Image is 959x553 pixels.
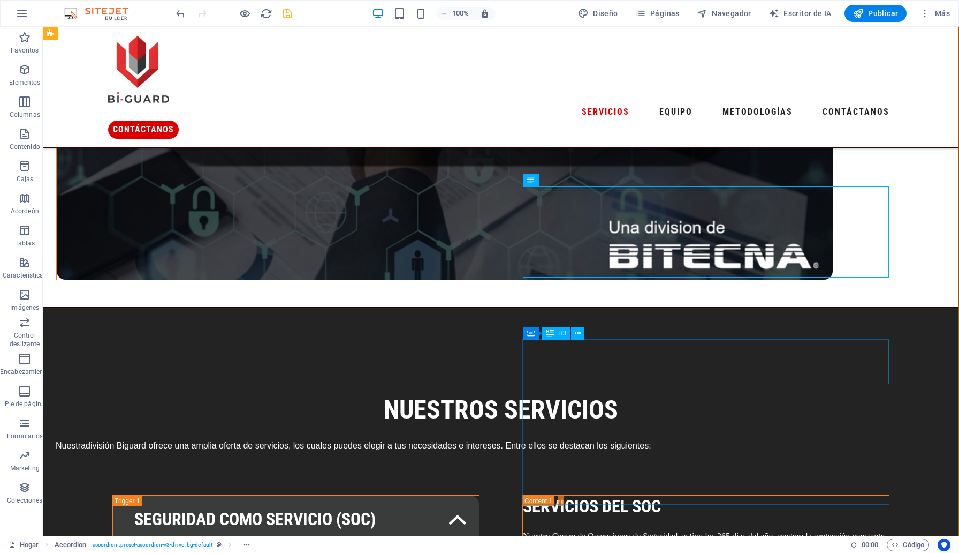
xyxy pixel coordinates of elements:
font: Código [903,541,924,549]
button: Centrados en el usuario [938,539,950,551]
font: Elementos [9,79,40,86]
font: Características [3,272,47,279]
i: Reload page [260,8,272,20]
font: H3 [558,330,566,337]
button: 100% [436,7,474,20]
button: Código [887,539,929,551]
i: Al cambiar el tamaño, se ajusta automáticamente el nivel de zoom para adaptarse al dispositivo el... [480,9,490,18]
button: Publicar [844,5,907,22]
button: Más [915,5,954,22]
font: Páginas [650,9,680,18]
font: Tablas [15,240,35,247]
font: Publicar [868,9,898,18]
button: deshacer [174,7,187,20]
div: Diseño (Ctrl+Alt+Y) [574,5,622,22]
font: Navegador [712,9,751,18]
font: Columnas [10,111,40,118]
font: 00:00 [862,541,878,549]
i: Save (Ctrl+S) [281,8,294,20]
font: Control deslizante [10,332,40,348]
nav: migaja de pan [55,539,256,551]
span: . accordion .preset-accordion-v3-drive .bg-default [91,539,213,551]
font: Cajas [17,175,34,183]
button: recargar [260,7,272,20]
button: Páginas [631,5,684,22]
button: Diseño [574,5,622,22]
font: Colecciones [7,497,42,504]
font: Contenido [10,143,40,151]
font: Acordeón [11,207,39,215]
font: 100% [452,9,469,17]
font: Formularios [7,432,43,440]
button: Navegador [692,5,756,22]
font: Hogar [20,541,39,549]
span: Click to select. Double-click to edit [55,539,87,551]
font: Más [935,9,950,18]
font: Diseño [593,9,618,18]
a: Haga clic para cancelar la selección. Haga doble clic para abrir Páginas. [9,539,39,551]
font: Favoritos [11,47,39,54]
font: Escritor de IA [783,9,832,18]
font: Pie de página [5,400,45,408]
i: This element is a customizable preset [217,542,222,548]
button: ahorrar [281,7,294,20]
img: Logotipo del editor [62,7,142,20]
font: Marketing [10,465,40,472]
button: Escritor de IA [764,5,836,22]
font: Imágenes [10,304,39,311]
